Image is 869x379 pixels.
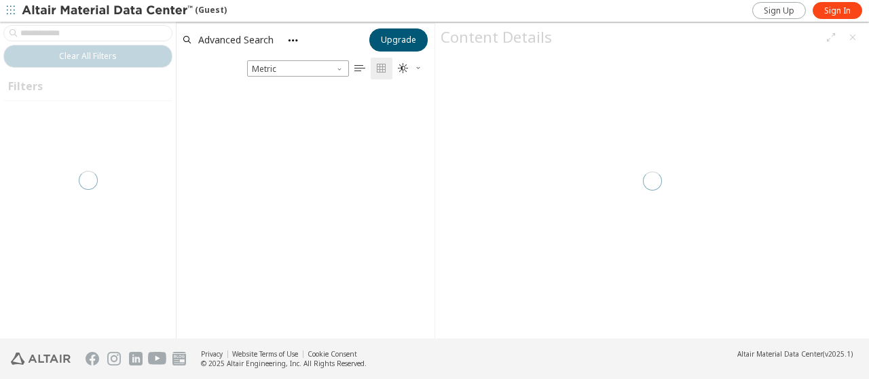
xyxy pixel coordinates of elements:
[349,58,371,79] button: Table View
[198,35,274,45] span: Advanced Search
[381,35,416,45] span: Upgrade
[247,60,349,77] span: Metric
[398,63,409,74] i: 
[22,4,195,18] img: Altair Material Data Center
[369,28,428,52] button: Upgrade
[371,58,392,79] button: Tile View
[392,58,428,79] button: Theme
[201,359,367,368] div: © 2025 Altair Engineering, Inc. All Rights Reserved.
[22,4,227,18] div: (Guest)
[247,60,349,77] div: Unit System
[764,5,794,16] span: Sign Up
[308,349,357,359] a: Cookie Consent
[354,63,365,74] i: 
[737,349,823,359] span: Altair Material Data Center
[752,2,806,19] a: Sign Up
[232,349,298,359] a: Website Terms of Use
[201,349,223,359] a: Privacy
[824,5,851,16] span: Sign In
[376,63,387,74] i: 
[813,2,862,19] a: Sign In
[737,349,853,359] div: (v2025.1)
[11,353,71,365] img: Altair Engineering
